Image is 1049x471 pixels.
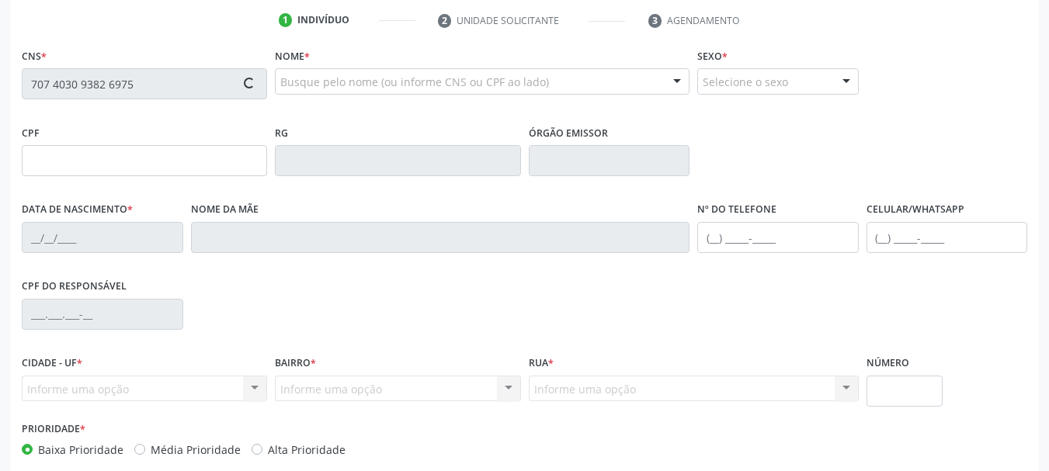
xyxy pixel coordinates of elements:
label: Rua [529,352,554,376]
input: __/__/____ [22,222,183,253]
label: Bairro [275,352,316,376]
label: Nome da mãe [191,198,259,222]
label: CPF [22,121,40,145]
label: Órgão emissor [529,121,608,145]
label: Nome [275,44,310,68]
label: Celular/WhatsApp [867,198,964,222]
div: 1 [279,13,293,27]
label: CPF do responsável [22,275,127,299]
label: Nº do Telefone [697,198,776,222]
div: Indivíduo [297,13,349,27]
span: Selecione o sexo [703,74,788,90]
label: Número [867,352,909,376]
label: Alta Prioridade [268,442,346,458]
span: Busque pelo nome (ou informe CNS ou CPF ao lado) [280,74,549,90]
label: Data de nascimento [22,198,133,222]
label: Média Prioridade [151,442,241,458]
input: (__) _____-_____ [697,222,859,253]
label: Baixa Prioridade [38,442,123,458]
label: RG [275,121,288,145]
label: Cidade - UF [22,352,82,376]
label: CNS [22,44,47,68]
label: Sexo [697,44,728,68]
input: (__) _____-_____ [867,222,1028,253]
input: ___.___.___-__ [22,299,183,330]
